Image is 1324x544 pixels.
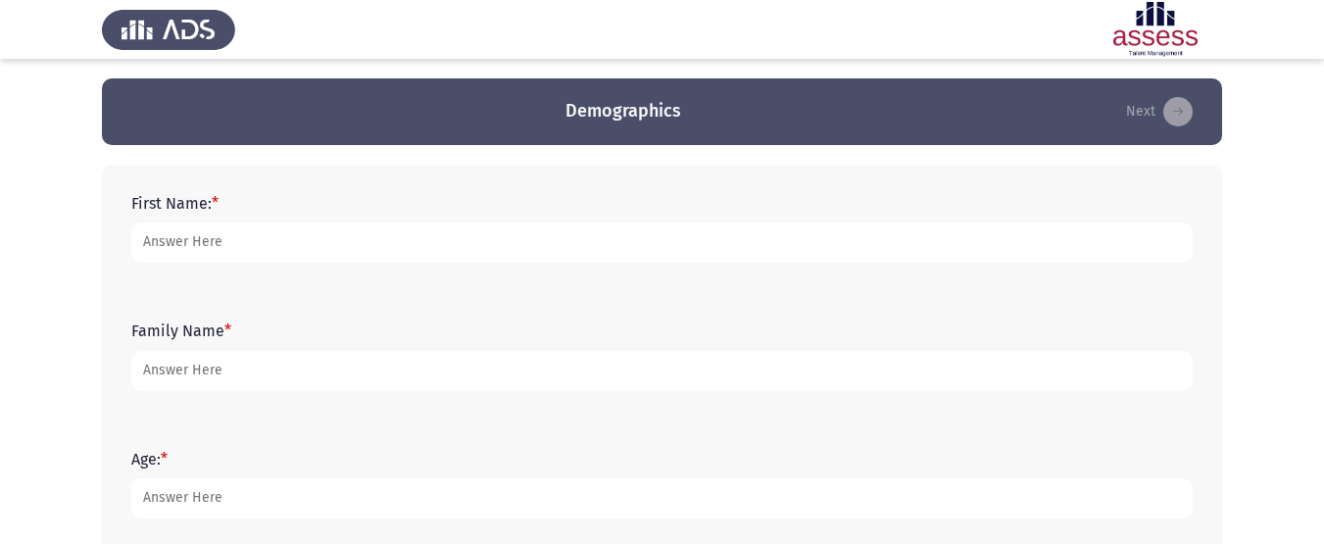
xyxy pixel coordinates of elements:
img: Assessment logo of ASSESS English Language Assessment (3 Module) (Ba - IB) [1089,2,1222,57]
input: add answer text [131,223,1193,263]
button: load next page [1120,96,1199,127]
h3: Demographics [565,99,681,124]
img: Assess Talent Management logo [102,2,235,57]
input: add answer text [131,478,1193,519]
label: First Name: [131,194,219,213]
input: add answer text [131,351,1193,391]
label: Age: [131,450,168,469]
label: Family Name [131,321,231,340]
